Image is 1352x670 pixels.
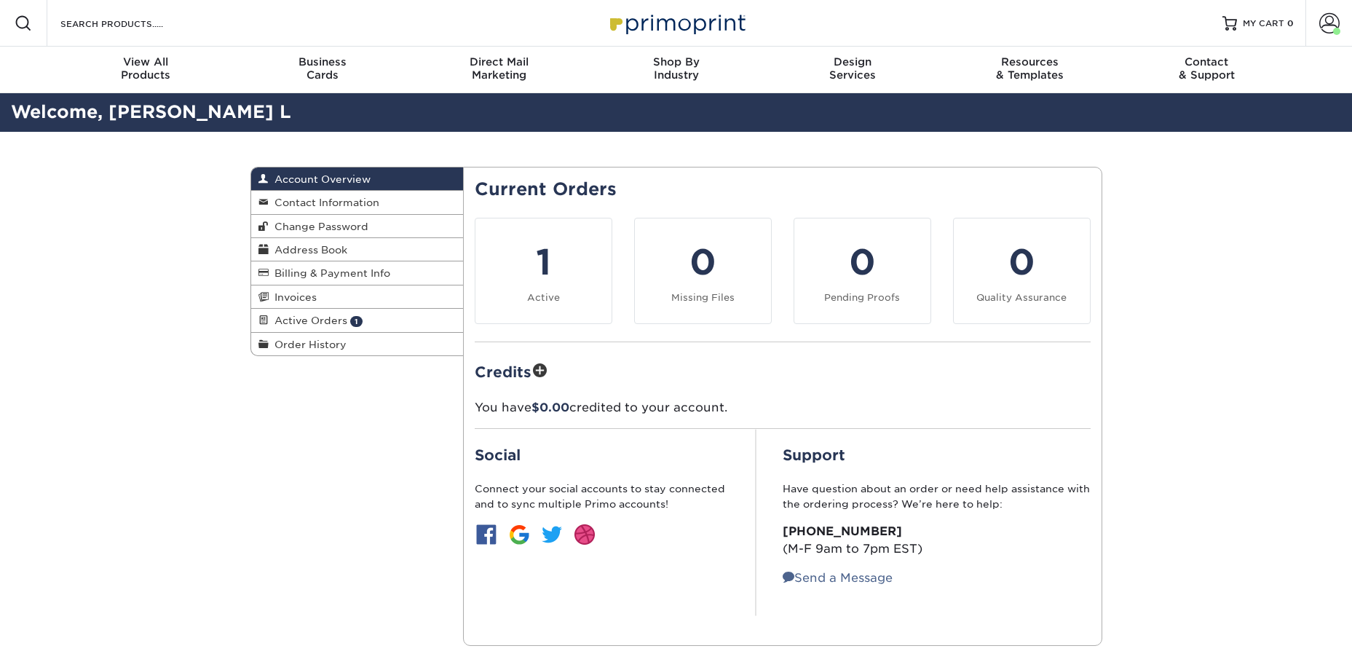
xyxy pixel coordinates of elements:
div: 0 [962,236,1081,288]
span: Address Book [269,244,347,256]
img: btn-google.jpg [507,523,531,546]
a: Account Overview [251,167,464,191]
div: Products [58,55,234,82]
span: Shop By [588,55,764,68]
div: 0 [803,236,922,288]
a: Active Orders 1 [251,309,464,332]
span: Resources [941,55,1118,68]
div: 0 [644,236,762,288]
img: btn-dribbble.jpg [573,523,596,546]
span: $0.00 [531,401,569,414]
p: Have question about an order or need help assistance with the ordering process? We’re here to help: [783,481,1091,511]
p: (M-F 9am to 7pm EST) [783,523,1091,558]
a: Invoices [251,285,464,309]
a: BusinessCards [234,47,411,93]
span: View All [58,55,234,68]
h2: Current Orders [475,179,1091,200]
img: btn-facebook.jpg [475,523,498,546]
div: & Templates [941,55,1118,82]
span: Billing & Payment Info [269,267,390,279]
div: & Support [1118,55,1295,82]
a: Send a Message [783,571,893,585]
div: Cards [234,55,411,82]
span: Direct Mail [411,55,588,68]
small: Missing Files [671,292,735,303]
a: Change Password [251,215,464,238]
span: 0 [1287,18,1294,28]
div: Industry [588,55,764,82]
span: 1 [350,316,363,327]
span: MY CART [1243,17,1284,30]
a: 0 Quality Assurance [953,218,1091,324]
h2: Social [475,446,730,464]
img: Primoprint [604,7,749,39]
span: Contact [1118,55,1295,68]
p: You have credited to your account. [475,399,1091,417]
a: 1 Active [475,218,612,324]
a: Address Book [251,238,464,261]
span: Invoices [269,291,317,303]
small: Active [527,292,560,303]
a: DesignServices [764,47,941,93]
small: Pending Proofs [824,292,900,303]
strong: [PHONE_NUMBER] [783,524,902,538]
p: Connect your social accounts to stay connected and to sync multiple Primo accounts! [475,481,730,511]
a: Order History [251,333,464,355]
a: Contact Information [251,191,464,214]
a: Shop ByIndustry [588,47,764,93]
input: SEARCH PRODUCTS..... [59,15,201,32]
span: Contact Information [269,197,379,208]
h2: Support [783,446,1091,464]
span: Active Orders [269,315,347,326]
a: 0 Pending Proofs [794,218,931,324]
a: Billing & Payment Info [251,261,464,285]
h2: Credits [475,360,1091,382]
span: Order History [269,339,347,350]
span: Change Password [269,221,368,232]
span: Design [764,55,941,68]
small: Quality Assurance [976,292,1067,303]
a: Contact& Support [1118,47,1295,93]
div: Services [764,55,941,82]
span: Business [234,55,411,68]
div: Marketing [411,55,588,82]
a: Direct MailMarketing [411,47,588,93]
a: 0 Missing Files [634,218,772,324]
a: View AllProducts [58,47,234,93]
div: 1 [484,236,603,288]
a: Resources& Templates [941,47,1118,93]
img: btn-twitter.jpg [540,523,564,546]
span: Account Overview [269,173,371,185]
